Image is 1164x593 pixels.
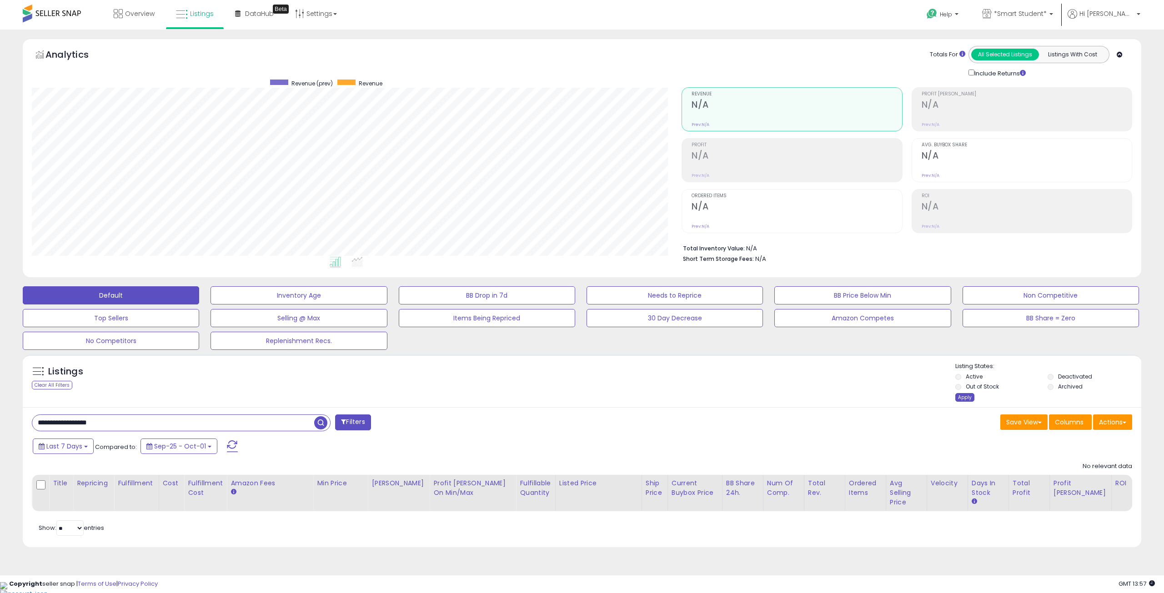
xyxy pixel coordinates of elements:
a: Hi [PERSON_NAME] [1068,9,1140,30]
th: The percentage added to the cost of goods (COGS) that forms the calculator for Min & Max prices. [430,475,516,511]
button: 30 Day Decrease [587,309,763,327]
span: Compared to: [95,443,137,451]
div: Fulfillment [118,478,155,488]
small: Prev: N/A [922,224,939,229]
h5: Analytics [45,48,106,63]
small: Prev: N/A [692,224,709,229]
button: Actions [1093,414,1132,430]
small: Days In Stock. [972,498,977,506]
small: Prev: N/A [692,122,709,127]
a: Help [919,1,968,30]
button: Save View [1000,414,1048,430]
button: BB Drop in 7d [399,286,575,304]
button: Default [23,286,199,304]
div: Profit [PERSON_NAME] [1054,478,1108,498]
button: Sep-25 - Oct-01 [140,439,217,454]
div: Fulfillment Cost [188,478,223,498]
span: Ordered Items [692,194,902,199]
span: Hi [PERSON_NAME] [1079,9,1134,18]
h2: N/A [692,201,902,214]
span: Revenue [692,92,902,97]
button: Needs to Reprice [587,286,763,304]
span: Listings [190,9,214,18]
span: N/A [755,254,766,263]
button: Columns [1049,414,1092,430]
i: Get Help [926,8,938,20]
label: Active [966,373,983,380]
div: [PERSON_NAME] [371,478,426,488]
small: Amazon Fees. [231,488,236,496]
span: ROI [922,194,1132,199]
div: Num of Comp. [767,478,800,498]
div: Total Profit [1013,478,1046,498]
button: Replenishment Recs. [211,332,387,350]
h5: Listings [48,365,83,378]
h2: N/A [922,150,1132,163]
div: Days In Stock [972,478,1005,498]
h2: N/A [692,150,902,163]
span: Revenue (prev) [291,80,333,87]
button: Last 7 Days [33,439,94,454]
span: Avg. Buybox Share [922,143,1132,148]
small: Prev: N/A [922,122,939,127]
button: BB Share = Zero [963,309,1139,327]
button: Listings With Cost [1039,49,1106,60]
span: Profit [692,143,902,148]
button: BB Price Below Min [774,286,951,304]
button: All Selected Listings [971,49,1039,60]
span: Show: entries [39,523,104,532]
span: Overview [125,9,155,18]
label: Archived [1058,383,1083,390]
span: Columns [1055,418,1084,427]
div: Fulfillable Quantity [520,478,551,498]
div: Ship Price [646,478,664,498]
span: Help [940,10,952,18]
h2: N/A [922,201,1132,214]
button: Filters [335,414,371,430]
div: Tooltip anchor [273,5,289,14]
span: Profit [PERSON_NAME] [922,92,1132,97]
span: Revenue [359,80,382,87]
span: DataHub [245,9,274,18]
div: BB Share 24h. [726,478,759,498]
div: Amazon Fees [231,478,309,488]
div: Profit [PERSON_NAME] on Min/Max [433,478,512,498]
button: Non Competitive [963,286,1139,304]
h2: N/A [922,100,1132,112]
small: Prev: N/A [692,173,709,178]
label: Out of Stock [966,383,999,390]
button: Amazon Competes [774,309,951,327]
div: Current Buybox Price [672,478,718,498]
div: Listed Price [559,478,638,488]
span: Last 7 Days [46,442,82,451]
span: *Smart Student* [994,9,1047,18]
button: Items Being Repriced [399,309,575,327]
p: Listing States: [955,362,1141,371]
b: Total Inventory Value: [683,244,745,252]
label: Deactivated [1058,373,1092,380]
div: Apply [955,393,974,402]
button: Top Sellers [23,309,199,327]
button: Selling @ Max [211,309,387,327]
div: Min Price [317,478,364,488]
div: Totals For [930,50,965,59]
li: N/A [683,242,1125,253]
div: No relevant data [1083,462,1132,471]
div: Velocity [931,478,964,488]
div: Include Returns [962,68,1037,78]
div: Repricing [77,478,110,488]
div: Clear All Filters [32,381,72,389]
h2: N/A [692,100,902,112]
span: Sep-25 - Oct-01 [154,442,206,451]
div: Total Rev. [808,478,841,498]
button: Inventory Age [211,286,387,304]
b: Short Term Storage Fees: [683,255,754,263]
div: Ordered Items [849,478,882,498]
div: ROI [1115,478,1149,488]
div: Avg Selling Price [890,478,923,507]
div: Title [53,478,69,488]
div: Cost [163,478,181,488]
button: No Competitors [23,332,199,350]
small: Prev: N/A [922,173,939,178]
